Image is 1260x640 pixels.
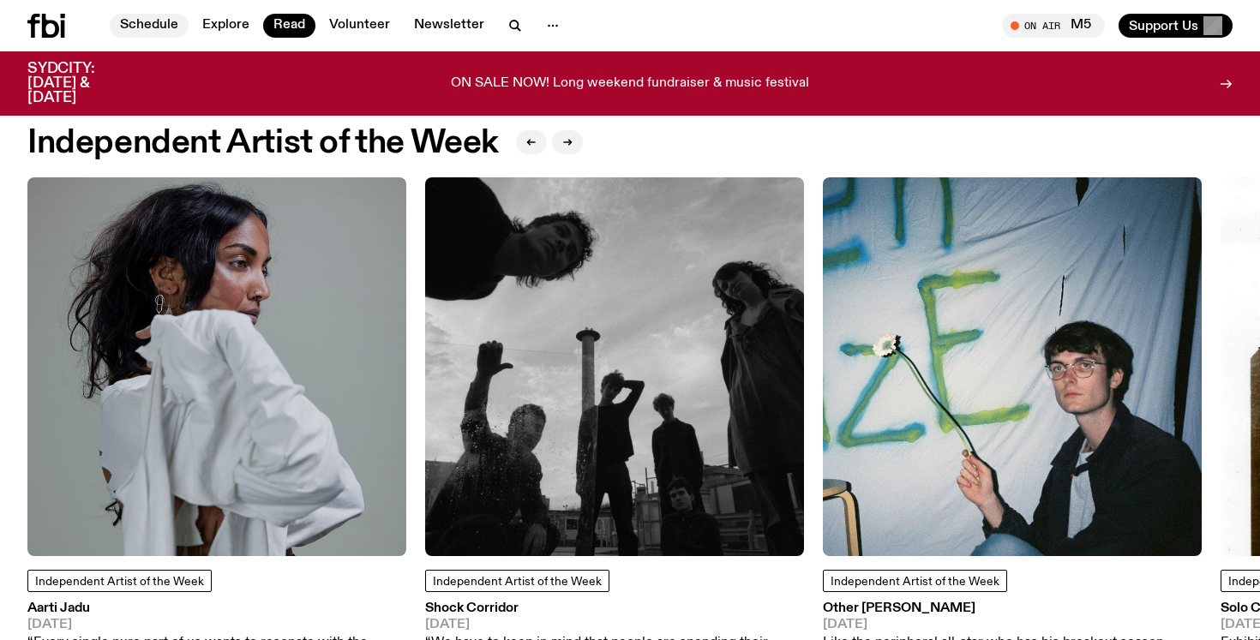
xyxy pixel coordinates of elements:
h3: Aarti Jadu [27,602,406,615]
h3: Shock Corridor [425,602,804,615]
span: Independent Artist of the Week [35,576,204,588]
a: Read [263,14,315,38]
span: [DATE] [823,619,1202,631]
a: Newsletter [404,14,495,38]
a: Independent Artist of the Week [425,570,609,592]
h3: SYDCITY: [DATE] & [DATE] [27,62,137,105]
button: On AirM5 [1002,14,1105,38]
span: Support Us [1129,18,1198,33]
span: Independent Artist of the Week [831,576,999,588]
a: Schedule [110,14,189,38]
h3: Other [PERSON_NAME] [823,602,1202,615]
h2: Independent Artist of the Week [27,128,499,159]
span: [DATE] [425,619,804,631]
span: Independent Artist of the Week [433,576,602,588]
button: Support Us [1119,14,1233,38]
img: A black and white image of the six members of Shock Corridor, cast slightly in shadow [425,177,804,556]
img: Other Joe sits to the right of frame, eyes acast, holding a flower with a long stem. He is sittin... [823,177,1202,556]
span: [DATE] [27,619,406,631]
a: Explore [192,14,260,38]
a: Independent Artist of the Week [823,570,1007,592]
a: Volunteer [319,14,400,38]
p: ON SALE NOW! Long weekend fundraiser & music festival [451,76,809,92]
a: Independent Artist of the Week [27,570,212,592]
